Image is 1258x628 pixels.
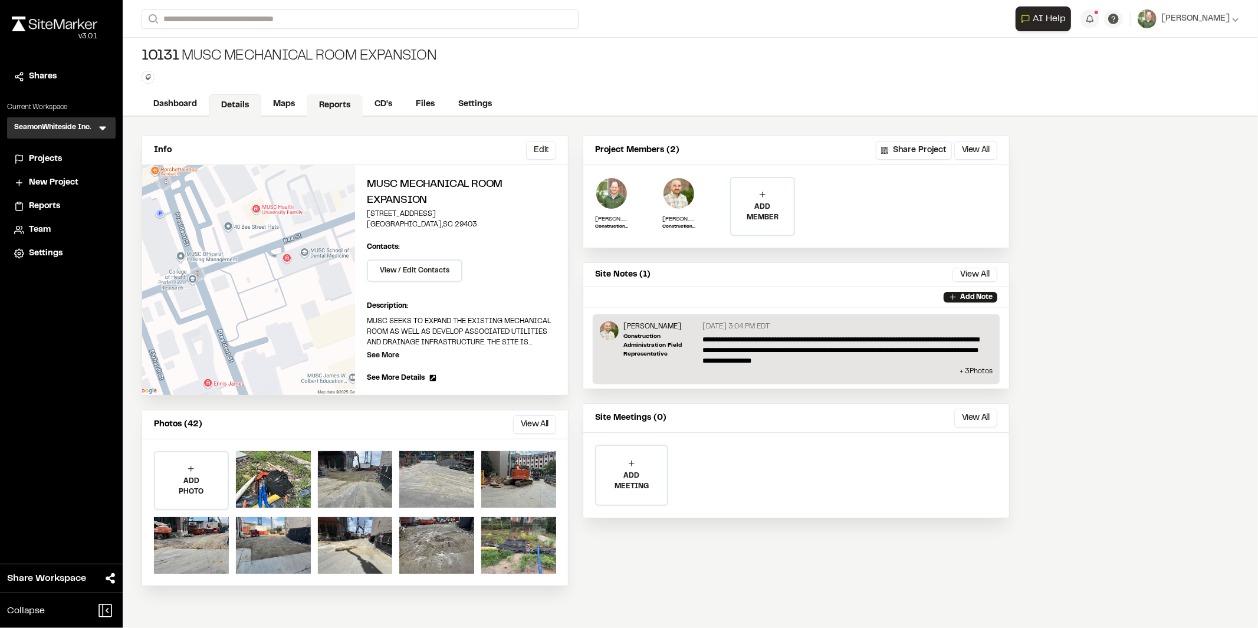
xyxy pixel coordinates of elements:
span: Settings [29,247,63,260]
a: New Project [14,176,109,189]
p: + 3 Photo s [600,366,993,377]
span: Shares [29,70,57,83]
p: ADD PHOTO [155,476,228,497]
button: Search [142,9,163,29]
p: MUSC SEEKS TO EXPAND THE EXISTING MECHANICAL ROOM AS WELL AS DEVELOP ASSOCIATED UTILITIES AND DRA... [367,316,556,348]
a: Dashboard [142,93,209,116]
a: Reports [14,200,109,213]
p: Site Notes (1) [595,268,651,281]
p: [PERSON_NAME] [623,321,698,332]
p: See More [367,350,399,361]
p: ADD MEETING [596,471,667,492]
span: Collapse [7,604,45,618]
a: Maps [261,93,307,116]
p: Photos (42) [154,418,202,431]
p: ADD MEMBER [731,202,794,223]
button: Edit [526,141,556,160]
span: [PERSON_NAME] [1161,12,1230,25]
span: 10131 [142,47,179,66]
p: [GEOGRAPHIC_DATA] , SC 29403 [367,219,556,230]
span: AI Help [1033,12,1066,26]
a: CD's [363,93,404,116]
span: Share Workspace [7,571,86,586]
p: Current Workspace [7,102,116,113]
button: [PERSON_NAME] [1138,9,1239,28]
p: Construction Administration Field Representative [662,223,695,231]
div: MUSC Mechanical Room Expansion [142,47,437,66]
a: Team [14,223,109,236]
button: Edit Tags [142,71,155,84]
a: Reports [307,94,363,117]
span: New Project [29,176,78,189]
p: [PERSON_NAME] [595,215,628,223]
button: Share Project [876,141,952,160]
p: [PERSON_NAME] [662,215,695,223]
button: View All [952,268,997,282]
a: Shares [14,70,109,83]
img: Sinuhe Perez [600,321,619,340]
img: Wayne Lee [595,177,628,210]
a: Settings [14,247,109,260]
span: Team [29,223,51,236]
button: View / Edit Contacts [367,259,462,282]
button: Open AI Assistant [1016,6,1071,31]
p: [DATE] 3:04 PM EDT [703,321,770,332]
p: Add Note [960,292,993,303]
button: View All [513,415,556,434]
h3: SeamonWhiteside Inc. [14,122,91,134]
span: Projects [29,153,62,166]
p: Project Members (2) [595,144,679,157]
button: View All [954,141,997,160]
img: User [1138,9,1157,28]
img: Sinuhe Perez [662,177,695,210]
a: Projects [14,153,109,166]
a: Settings [446,93,504,116]
p: Contacts: [367,242,400,252]
img: rebrand.png [12,17,97,31]
p: Construction Admin Team Leader [595,223,628,231]
h2: MUSC Mechanical Room Expansion [367,177,556,209]
button: View All [954,409,997,428]
span: See More Details [367,373,425,383]
a: Files [404,93,446,116]
p: Description: [367,301,556,311]
p: Site Meetings (0) [595,412,666,425]
p: Info [154,144,172,157]
p: Construction Administration Field Representative [623,332,698,359]
a: Details [209,94,261,117]
div: Open AI Assistant [1016,6,1076,31]
p: [STREET_ADDRESS] [367,209,556,219]
span: Reports [29,200,60,213]
div: Oh geez...please don't... [12,31,97,42]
